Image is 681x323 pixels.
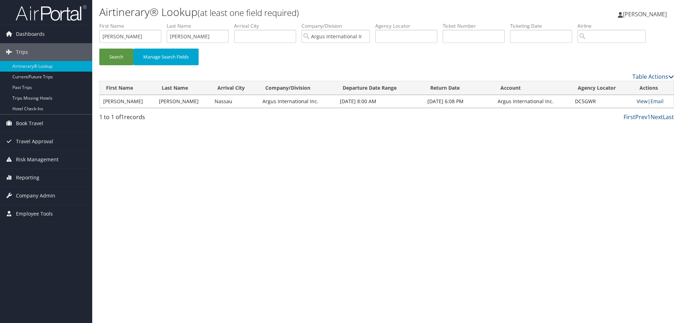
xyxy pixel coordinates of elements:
[663,113,674,121] a: Last
[99,22,167,29] label: First Name
[99,113,235,125] div: 1 to 1 of records
[211,95,259,108] td: Nassau
[99,49,133,65] button: Search
[375,22,443,29] label: Agency Locator
[16,205,53,223] span: Employee Tools
[577,22,651,29] label: Airline
[16,187,55,205] span: Company Admin
[647,113,650,121] a: 1
[167,22,234,29] label: Last Name
[16,115,43,132] span: Book Travel
[198,7,299,18] small: (at least one field required)
[99,5,482,20] h1: Airtinerary® Lookup
[301,22,375,29] label: Company/Division
[633,81,674,95] th: Actions
[234,22,301,29] label: Arrival City
[510,22,577,29] label: Ticketing Date
[633,95,674,108] td: |
[424,95,494,108] td: [DATE] 6:08 PM
[16,151,59,168] span: Risk Management
[650,113,663,121] a: Next
[100,81,155,95] th: First Name: activate to sort column ascending
[650,98,664,105] a: Email
[336,81,424,95] th: Departure Date Range: activate to sort column ascending
[571,95,633,108] td: DC5GWR
[624,113,635,121] a: First
[16,133,53,150] span: Travel Approval
[16,43,28,61] span: Trips
[16,25,45,43] span: Dashboards
[259,81,336,95] th: Company/Division
[16,169,39,186] span: Reporting
[336,95,424,108] td: [DATE] 8:00 AM
[494,95,571,108] td: Argus International Inc.
[424,81,494,95] th: Return Date: activate to sort column ascending
[637,98,648,105] a: View
[632,73,674,80] a: Table Actions
[443,22,510,29] label: Ticket Number
[121,113,124,121] span: 1
[571,81,633,95] th: Agency Locator: activate to sort column ascending
[155,81,211,95] th: Last Name: activate to sort column ascending
[494,81,571,95] th: Account: activate to sort column ascending
[618,4,674,25] a: [PERSON_NAME]
[259,95,336,108] td: Argus International Inc.
[16,5,87,21] img: airportal-logo.png
[623,10,667,18] span: [PERSON_NAME]
[133,49,199,65] button: Manage Search Fields
[635,113,647,121] a: Prev
[155,95,211,108] td: [PERSON_NAME]
[211,81,259,95] th: Arrival City: activate to sort column ascending
[100,95,155,108] td: [PERSON_NAME]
